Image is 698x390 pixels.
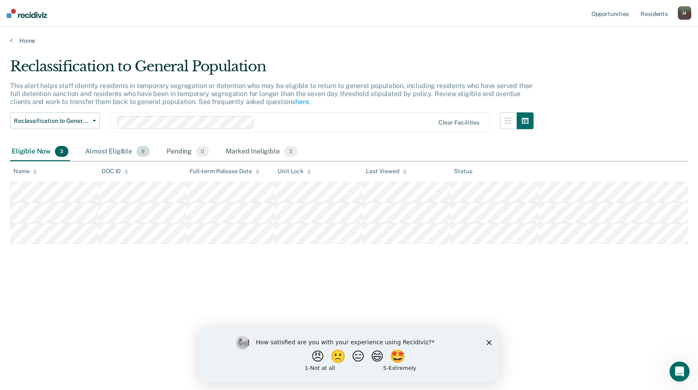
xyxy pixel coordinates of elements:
div: Status [454,168,472,175]
div: Unit Lock [278,168,311,175]
button: Reclassification to General Population [10,112,100,129]
span: 3 [284,146,297,157]
div: Almost Eligible9 [83,143,151,161]
div: Full-term Release Date [190,168,260,175]
div: Name [13,168,37,175]
iframe: Intercom live chat [669,361,690,382]
div: Pending0 [165,143,211,161]
div: Reclassification to General Population [10,58,534,82]
img: Recidiviz [7,9,47,18]
span: Reclassification to General Population [14,117,89,125]
a: Home [10,37,688,44]
iframe: Survey by Kim from Recidiviz [199,328,499,382]
span: 9 [136,146,150,157]
p: This alert helps staff identify residents in temporary segregation or detention who may be eligib... [10,82,533,106]
div: Marked Ineligible3 [224,143,299,161]
a: here [295,98,309,106]
div: Last Viewed [366,168,406,175]
span: 0 [196,146,209,157]
button: M [678,6,691,20]
div: Clear facilities [438,119,479,126]
div: DOC ID [102,168,128,175]
div: Eligible Now3 [10,143,70,161]
span: 3 [55,146,68,157]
